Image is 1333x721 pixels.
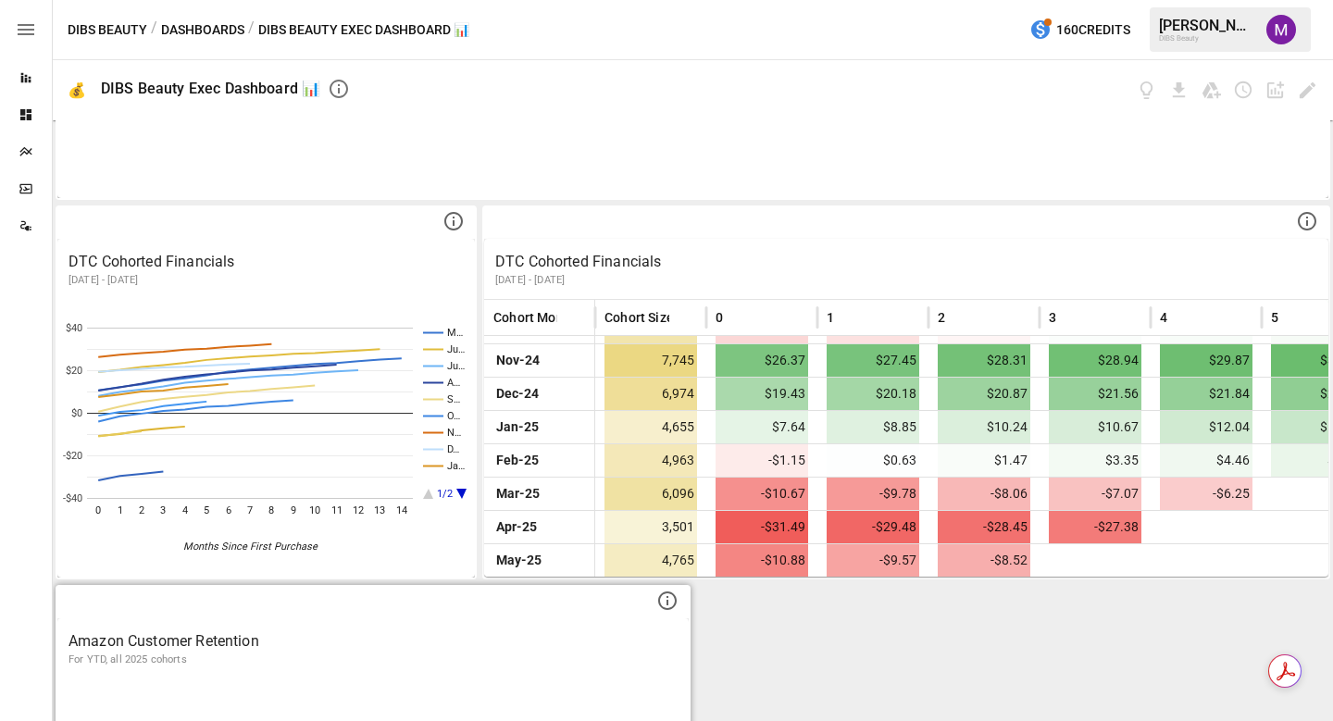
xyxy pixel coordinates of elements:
[1233,80,1254,101] button: Schedule dashboard
[671,305,697,330] button: Sort
[68,19,147,42] button: DIBS Beauty
[604,478,697,510] span: 6,096
[495,273,1317,288] p: [DATE] - [DATE]
[493,544,544,577] span: May-25
[1049,344,1141,377] span: $28.94
[1168,80,1190,101] button: Download dashboard
[69,653,678,667] p: For YTD, all 2025 cohorts
[604,344,697,377] span: 7,745
[716,378,808,410] span: $19.43
[1058,305,1084,330] button: Sort
[396,504,407,516] text: 14
[836,305,862,330] button: Sort
[247,504,253,516] text: 7
[716,511,808,543] span: -$31.49
[716,411,808,443] span: $7.64
[1160,308,1167,327] span: 4
[353,504,364,516] text: 12
[1049,308,1056,327] span: 3
[827,308,834,327] span: 1
[827,378,919,410] span: $20.18
[559,305,585,330] button: Sort
[947,305,973,330] button: Sort
[1201,80,1222,101] button: Save as Google Doc
[827,411,919,443] span: $8.85
[248,19,255,42] div: /
[938,478,1030,510] span: -$8.06
[331,504,343,516] text: 11
[66,322,82,334] text: $40
[160,504,166,516] text: 3
[1160,344,1252,377] span: $29.87
[447,327,463,339] text: M…
[1159,34,1255,43] div: DIBS Beauty
[938,544,1030,577] span: -$8.52
[1255,4,1307,56] button: Mindy Luong
[69,630,678,653] p: Amazon Customer Retention
[493,344,542,377] span: Nov-24
[1049,378,1141,410] span: $21.56
[938,344,1030,377] span: $28.31
[139,504,144,516] text: 2
[1169,305,1195,330] button: Sort
[447,393,460,405] text: S…
[161,19,244,42] button: Dashboards
[69,251,464,273] p: DTC Cohorted Financials
[1271,308,1278,327] span: 5
[57,300,475,578] svg: A chart.
[1160,411,1252,443] span: $12.04
[63,450,82,462] text: -$20
[1049,411,1141,443] span: $10.67
[437,488,453,500] text: 1/2
[1022,13,1138,47] button: 160Credits
[604,544,697,577] span: 4,765
[183,541,318,553] text: Months Since First Purchase
[66,365,82,377] text: $20
[1264,80,1286,101] button: Add widget
[1136,80,1157,101] button: View documentation
[1160,378,1252,410] span: $21.84
[447,427,461,439] text: N…
[447,443,459,455] text: D…
[493,411,542,443] span: Jan-25
[1160,478,1252,510] span: -$6.25
[827,544,919,577] span: -$9.57
[63,492,82,504] text: -$40
[604,411,697,443] span: 4,655
[447,343,465,355] text: Ju…
[101,80,320,97] div: DIBS Beauty Exec Dashboard 📊
[447,377,460,389] text: A…
[827,478,919,510] span: -$9.78
[827,344,919,377] span: $27.45
[938,511,1030,543] span: -$28.45
[226,504,231,516] text: 6
[716,478,808,510] span: -$10.67
[182,504,188,516] text: 4
[204,504,209,516] text: 5
[1056,19,1130,42] span: 160 Credits
[938,411,1030,443] span: $10.24
[716,544,808,577] span: -$10.88
[118,504,123,516] text: 1
[495,251,1317,273] p: DTC Cohorted Financials
[604,378,697,410] span: 6,974
[1266,15,1296,44] img: Mindy Luong
[447,460,465,472] text: Ja…
[95,504,101,516] text: 0
[493,308,576,327] span: Cohort Month
[291,504,296,516] text: 9
[1049,444,1141,477] span: $3.35
[938,444,1030,477] span: $1.47
[71,407,82,419] text: $0
[493,378,542,410] span: Dec-24
[1049,478,1141,510] span: -$7.07
[1049,511,1141,543] span: -$27.38
[827,511,919,543] span: -$29.48
[716,308,723,327] span: 0
[716,444,808,477] span: -$1.15
[938,308,945,327] span: 2
[604,308,674,327] span: Cohort Size
[447,360,465,372] text: Ju…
